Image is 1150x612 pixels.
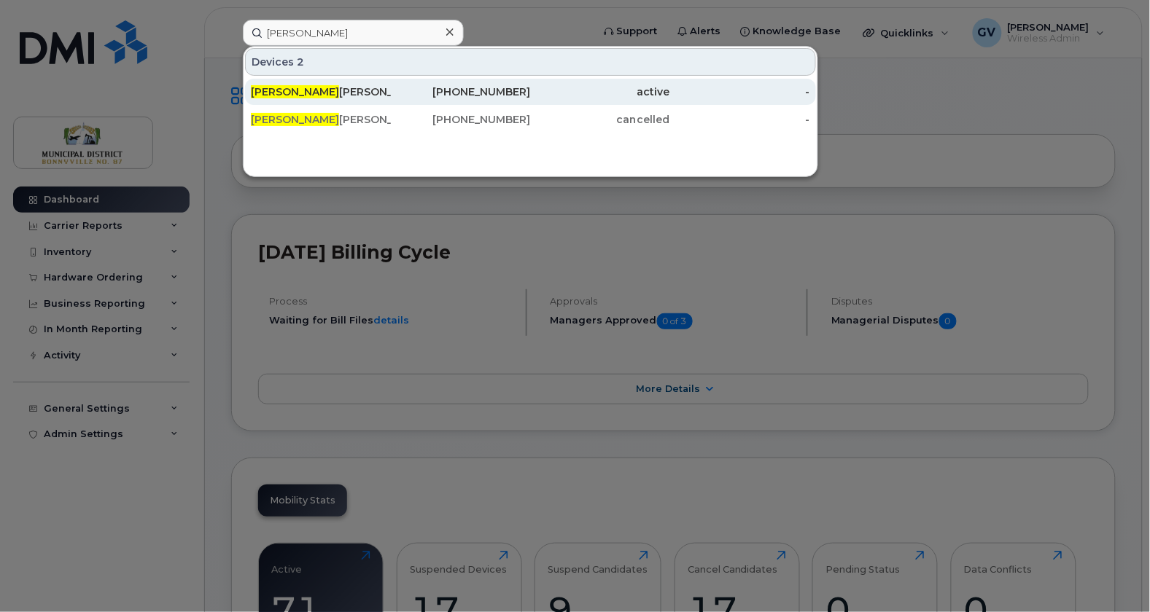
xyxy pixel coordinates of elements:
div: Devices [245,48,816,76]
div: active [530,85,670,99]
a: [PERSON_NAME][PERSON_NAME][PHONE_NUMBER]active- [245,79,816,105]
div: [PERSON_NAME] [251,85,391,99]
span: [PERSON_NAME] [251,85,339,98]
span: [PERSON_NAME] [251,113,339,126]
div: [PHONE_NUMBER] [391,85,531,99]
div: [PERSON_NAME] [251,112,391,127]
div: [PHONE_NUMBER] [391,112,531,127]
div: - [670,85,810,99]
div: - [670,112,810,127]
a: [PERSON_NAME][PERSON_NAME][PHONE_NUMBER]cancelled- [245,106,816,133]
div: cancelled [530,112,670,127]
span: 2 [297,55,304,69]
